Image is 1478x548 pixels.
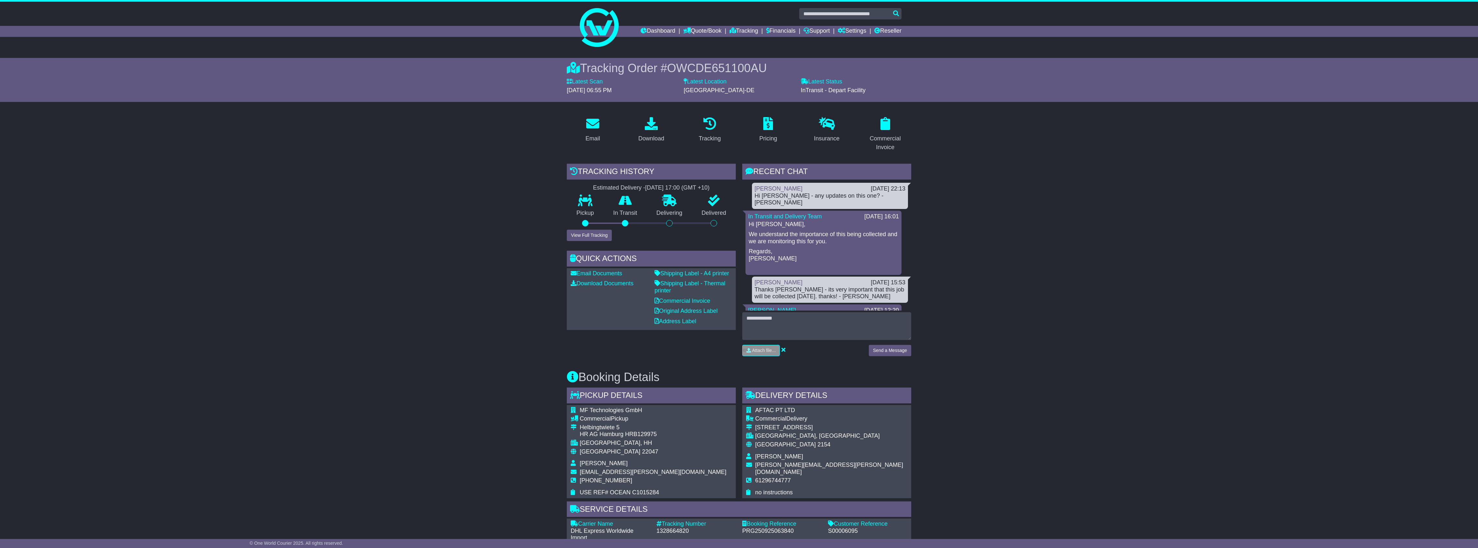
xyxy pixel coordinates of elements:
button: Send a Message [869,345,911,356]
a: Tracking [730,26,758,37]
div: Email [586,134,600,143]
span: [DATE] 06:55 PM [567,87,612,93]
div: Delivery Details [742,388,911,405]
a: Pricing [755,115,781,145]
span: AFTAC PT LTD [755,407,795,413]
div: Hi [PERSON_NAME] - any updates on this one? - [PERSON_NAME] [755,192,905,206]
div: Customer Reference [828,521,907,528]
a: Commercial Invoice [655,298,710,304]
a: Shipping Label - A4 printer [655,270,729,277]
span: Commercial [755,415,786,422]
div: Tracking Order # [567,61,911,75]
div: Tracking [699,134,721,143]
a: Download Documents [571,280,633,287]
div: [DATE] 17:00 (GMT +10) [645,184,710,192]
a: Email Documents [571,270,622,277]
div: [DATE] 15:53 [871,279,905,286]
a: [PERSON_NAME] [755,279,802,286]
a: Settings [838,26,866,37]
div: Download [638,134,664,143]
h3: Booking Details [567,371,911,384]
span: [PERSON_NAME][EMAIL_ADDRESS][PERSON_NAME][DOMAIN_NAME] [755,462,903,475]
div: DHL Express Worldwide Import [571,528,650,542]
span: 2154 [817,441,830,448]
a: In Transit and Delivery Team [748,213,822,220]
div: S00006095 [828,528,907,535]
a: Insurance [810,115,844,145]
span: [EMAIL_ADDRESS][PERSON_NAME][DOMAIN_NAME] [580,469,726,475]
div: [DATE] 22:13 [871,185,905,192]
a: Support [803,26,830,37]
div: 1328664820 [656,528,736,535]
a: [PERSON_NAME] [748,307,796,313]
span: no instructions [755,489,793,496]
p: Delivered [692,210,736,217]
label: Latest Status [801,78,842,85]
a: Commercial Invoice [859,115,911,154]
a: Quote/Book [683,26,722,37]
span: InTransit - Depart Facility [801,87,866,93]
div: Delivery [755,415,907,422]
span: [PERSON_NAME] [580,460,628,466]
div: [GEOGRAPHIC_DATA], HH [580,440,726,447]
span: [PERSON_NAME] [755,453,803,460]
span: USE REF# OCEAN C1015284 [580,489,659,496]
div: Pricing [759,134,777,143]
a: Email [581,115,604,145]
span: [GEOGRAPHIC_DATA] [755,441,816,448]
div: Insurance [814,134,839,143]
div: [DATE] 16:01 [864,213,899,220]
div: [STREET_ADDRESS] [755,424,907,431]
div: Booking Reference [742,521,822,528]
div: [DATE] 12:20 [864,307,899,314]
div: Thanks [PERSON_NAME] - its very important that this job will be collected [DATE]. thanks! - [PERS... [755,286,905,300]
span: 61296744777 [755,477,791,484]
a: Address Label [655,318,696,324]
p: Pickup [567,210,604,217]
a: Reseller [874,26,901,37]
p: Regards, [PERSON_NAME] [749,248,898,262]
div: RECENT CHAT [742,164,911,181]
a: Original Address Label [655,308,718,314]
span: [GEOGRAPHIC_DATA] [580,448,640,455]
span: [GEOGRAPHIC_DATA]-DE [684,87,754,93]
label: Latest Location [684,78,726,85]
div: Commercial Invoice [863,134,907,152]
span: [PHONE_NUMBER] [580,477,632,484]
p: In Transit [604,210,647,217]
span: 22047 [642,448,658,455]
div: PRG250925063840 [742,528,822,535]
p: Delivering [647,210,692,217]
span: MF Technologies GmbH [580,407,642,413]
p: We understand the importance of this being collected and we are monitoring this for you. [749,231,898,245]
div: Tracking history [567,164,736,181]
div: Pickup [580,415,726,422]
a: Shipping Label - Thermal printer [655,280,725,294]
div: Quick Actions [567,251,736,268]
div: Helbingtwiete 5 [580,424,726,431]
span: OWCDE651100AU [667,61,767,75]
label: Latest Scan [567,78,603,85]
a: Financials [766,26,796,37]
div: Service Details [567,501,911,519]
a: Tracking [695,115,725,145]
div: Tracking Number [656,521,736,528]
span: Commercial [580,415,611,422]
div: Carrier Name [571,521,650,528]
div: Estimated Delivery - [567,184,736,192]
div: HR AG Hamburg HRB129975 [580,431,726,438]
div: Pickup Details [567,388,736,405]
span: © One World Courier 2025. All rights reserved. [250,541,343,546]
p: Hi [PERSON_NAME], [749,221,898,228]
a: [PERSON_NAME] [755,185,802,192]
div: [GEOGRAPHIC_DATA], [GEOGRAPHIC_DATA] [755,433,907,440]
button: View Full Tracking [567,230,612,241]
a: Download [634,115,668,145]
a: Dashboard [641,26,675,37]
